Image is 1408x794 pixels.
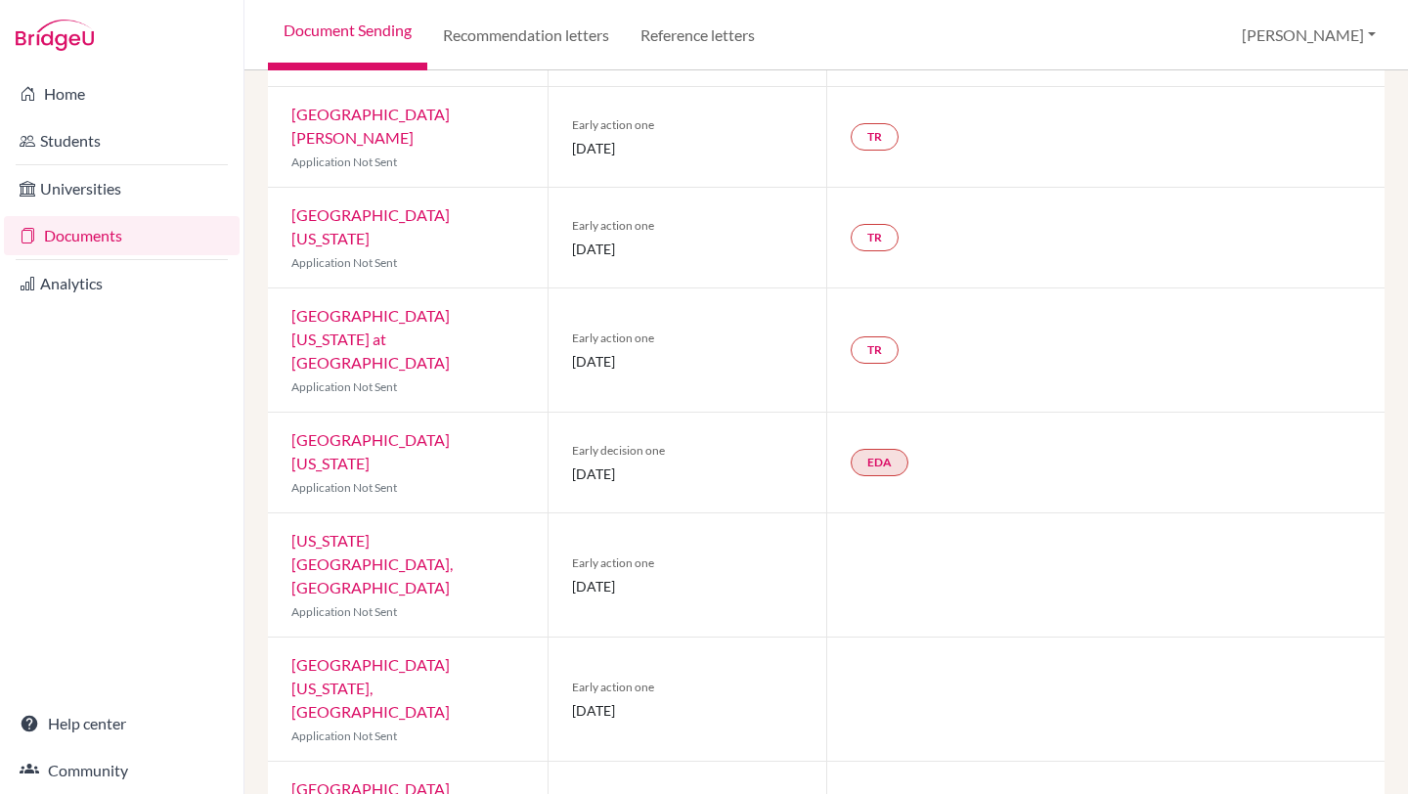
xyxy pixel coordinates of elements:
[572,442,804,460] span: Early decision one
[851,336,899,364] a: TR
[291,379,397,394] span: Application Not Sent
[572,239,804,259] span: [DATE]
[851,224,899,251] a: TR
[4,121,240,160] a: Students
[4,704,240,743] a: Help center
[291,105,450,147] a: [GEOGRAPHIC_DATA][PERSON_NAME]
[291,205,450,247] a: [GEOGRAPHIC_DATA][US_STATE]
[4,751,240,790] a: Community
[572,330,804,347] span: Early action one
[572,351,804,372] span: [DATE]
[572,679,804,696] span: Early action one
[291,154,397,169] span: Application Not Sent
[291,306,450,372] a: [GEOGRAPHIC_DATA][US_STATE] at [GEOGRAPHIC_DATA]
[572,576,804,596] span: [DATE]
[4,169,240,208] a: Universities
[291,604,397,619] span: Application Not Sent
[291,655,450,721] a: [GEOGRAPHIC_DATA][US_STATE], [GEOGRAPHIC_DATA]
[851,123,899,151] a: TR
[572,217,804,235] span: Early action one
[291,480,397,495] span: Application Not Sent
[4,74,240,113] a: Home
[572,554,804,572] span: Early action one
[4,264,240,303] a: Analytics
[572,116,804,134] span: Early action one
[572,463,804,484] span: [DATE]
[1233,17,1385,54] button: [PERSON_NAME]
[291,531,453,596] a: [US_STATE][GEOGRAPHIC_DATA], [GEOGRAPHIC_DATA]
[572,700,804,721] span: [DATE]
[851,449,908,476] a: EDA
[291,728,397,743] span: Application Not Sent
[4,216,240,255] a: Documents
[572,138,804,158] span: [DATE]
[291,430,450,472] a: [GEOGRAPHIC_DATA][US_STATE]
[291,255,397,270] span: Application Not Sent
[16,20,94,51] img: Bridge-U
